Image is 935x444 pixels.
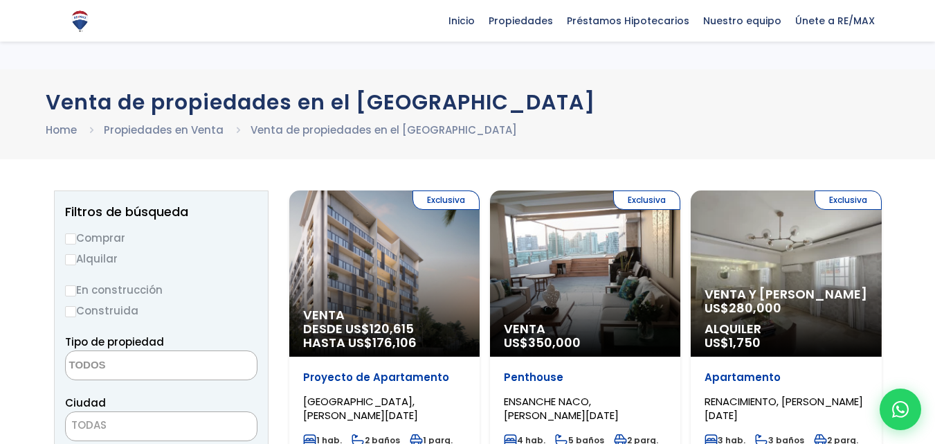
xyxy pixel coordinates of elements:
h2: Filtros de búsqueda [65,205,257,219]
span: [GEOGRAPHIC_DATA], [PERSON_NAME][DATE] [303,394,418,423]
span: 280,000 [729,299,781,317]
span: Venta [504,322,666,336]
span: US$ [705,334,761,351]
label: Comprar [65,229,257,247]
span: TODAS [66,416,257,435]
span: Préstamos Hipotecarios [560,10,696,31]
span: Alquiler [705,322,867,336]
span: Exclusiva [815,190,882,210]
span: Nuestro equipo [696,10,788,31]
label: En construcción [65,281,257,299]
span: Venta [303,308,466,322]
span: Exclusiva [412,190,480,210]
span: DESDE US$ [303,322,466,350]
span: ENSANCHE NACO, [PERSON_NAME][DATE] [504,394,619,423]
span: Únete a RE/MAX [788,10,882,31]
span: US$ [504,334,581,351]
img: Logo de REMAX [68,9,92,33]
input: En construcción [65,285,76,296]
span: TODAS [71,418,107,432]
span: Ciudad [65,396,106,410]
h1: Venta de propiedades en el [GEOGRAPHIC_DATA] [46,90,890,114]
input: Construida [65,306,76,317]
span: Propiedades [482,10,560,31]
li: Venta de propiedades en el [GEOGRAPHIC_DATA] [251,121,517,139]
span: 120,615 [370,320,414,337]
span: 176,106 [372,334,417,351]
span: Inicio [442,10,482,31]
span: Venta y [PERSON_NAME] [705,287,867,301]
span: Exclusiva [613,190,680,210]
p: Penthouse [504,371,666,384]
span: HASTA US$ [303,336,466,350]
input: Comprar [65,233,76,245]
span: Tipo de propiedad [65,335,164,349]
p: Apartamento [705,371,867,384]
span: TODAS [65,411,257,441]
textarea: Search [66,351,200,381]
span: US$ [705,299,781,317]
label: Construida [65,302,257,319]
a: Propiedades en Venta [104,123,224,137]
input: Alquilar [65,254,76,265]
span: 350,000 [528,334,581,351]
span: 1,750 [729,334,761,351]
p: Proyecto de Apartamento [303,371,466,384]
label: Alquilar [65,250,257,267]
a: Home [46,123,77,137]
span: RENACIMIENTO, [PERSON_NAME][DATE] [705,394,863,423]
